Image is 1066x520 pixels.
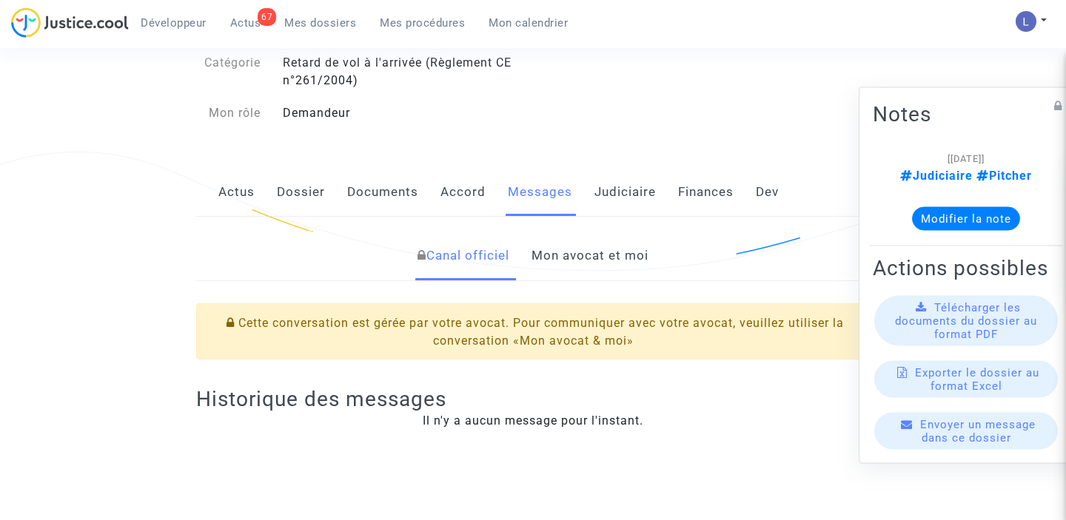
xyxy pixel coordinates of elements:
[141,16,207,30] span: Développeur
[895,300,1037,340] span: Télécharger les documents du dossier au format PDF
[508,168,572,217] a: Messages
[185,104,272,122] div: Mon rôle
[185,54,272,90] div: Catégorie
[873,101,1059,126] h2: Notes
[477,12,580,34] a: Mon calendrier
[973,168,1032,182] span: Pitcher
[900,168,973,182] span: Judiciaire
[756,168,779,217] a: Dev
[230,16,261,30] span: Actus
[594,168,656,217] a: Judiciaire
[678,168,734,217] a: Finances
[532,232,648,280] a: Mon avocat et moi
[489,16,568,30] span: Mon calendrier
[129,12,218,34] a: Développeur
[948,152,985,163] span: [[DATE]]
[196,412,871,430] div: Il n'y a aucun message pour l'instant.
[277,168,325,217] a: Dossier
[272,104,533,122] div: Demandeur
[920,417,1036,444] span: Envoyer un message dans ce dossier
[368,12,477,34] a: Mes procédures
[440,168,486,217] a: Accord
[912,206,1020,230] button: Modifier la note
[915,365,1039,392] span: Exporter le dossier au format Excel
[272,54,533,90] div: Retard de vol à l'arrivée (Règlement CE n°261/2004)
[1016,11,1036,32] img: AATXAJzI13CaqkJmx-MOQUbNyDE09GJ9dorwRvFSQZdH=s96-c
[347,168,418,217] a: Documents
[418,232,509,280] a: Canal officiel
[218,12,273,34] a: 67Actus
[11,7,129,38] img: jc-logo.svg
[284,16,356,30] span: Mes dossiers
[272,12,368,34] a: Mes dossiers
[196,303,871,359] div: Cette conversation est gérée par votre avocat. Pour communiquer avec votre avocat, veuillez utili...
[196,386,871,412] h2: Historique des messages
[218,168,255,217] a: Actus
[258,8,276,26] div: 67
[380,16,465,30] span: Mes procédures
[873,254,1059,280] h2: Actions possibles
